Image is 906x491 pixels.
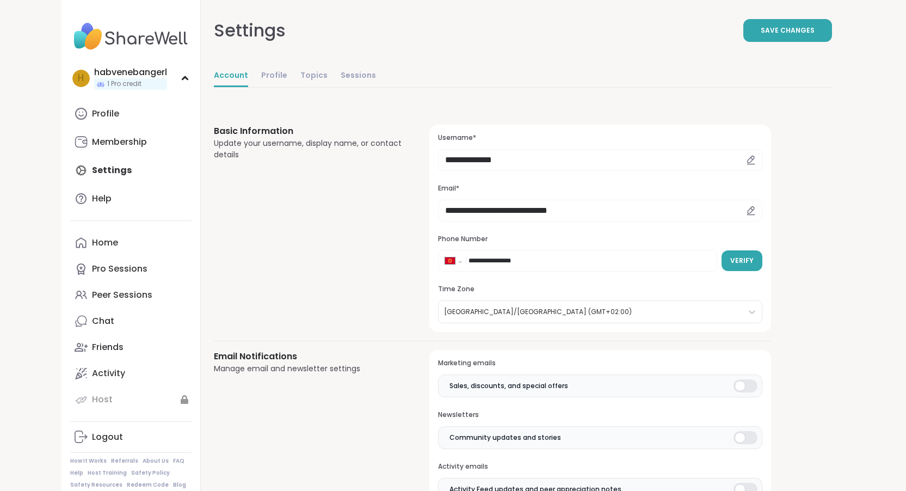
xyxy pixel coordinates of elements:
div: Home [92,237,118,249]
a: Friends [70,334,192,360]
a: Profile [261,65,287,87]
h3: Email* [438,184,762,193]
h3: Marketing emails [438,359,762,368]
h3: Email Notifications [214,350,404,363]
button: Save Changes [743,19,832,42]
div: Help [92,193,112,205]
span: Verify [730,256,754,266]
h3: Phone Number [438,235,762,244]
div: Membership [92,136,147,148]
a: Profile [70,101,192,127]
div: Logout [92,431,123,443]
a: Host Training [88,469,127,477]
a: Peer Sessions [70,282,192,308]
a: Home [70,230,192,256]
a: About Us [143,457,169,465]
div: Activity [92,367,125,379]
a: Blog [173,481,186,489]
div: Pro Sessions [92,263,147,275]
div: Update your username, display name, or contact details [214,138,404,161]
div: Profile [92,108,119,120]
a: How It Works [70,457,107,465]
div: Chat [92,315,114,327]
div: Host [92,394,113,406]
a: Help [70,469,83,477]
a: Account [214,65,248,87]
h3: Username* [438,133,762,143]
a: Help [70,186,192,212]
h3: Time Zone [438,285,762,294]
a: Chat [70,308,192,334]
a: Activity [70,360,192,386]
a: Host [70,386,192,413]
img: ShareWell Nav Logo [70,17,192,56]
a: Pro Sessions [70,256,192,282]
h3: Activity emails [438,462,762,471]
a: Topics [300,65,328,87]
h3: Basic Information [214,125,404,138]
span: 1 Pro credit [107,79,141,89]
div: Friends [92,341,124,353]
span: h [78,71,84,85]
a: Redeem Code [127,481,169,489]
a: Membership [70,129,192,155]
span: Community updates and stories [449,433,561,443]
span: Sales, discounts, and special offers [449,381,568,391]
a: FAQ [173,457,184,465]
a: Sessions [341,65,376,87]
button: Verify [722,250,762,271]
a: Safety Resources [70,481,122,489]
span: Save Changes [761,26,815,35]
h3: Newsletters [438,410,762,420]
div: Settings [214,17,286,44]
div: Peer Sessions [92,289,152,301]
a: Referrals [111,457,138,465]
a: Safety Policy [131,469,170,477]
div: Manage email and newsletter settings [214,363,404,375]
a: Logout [70,424,192,450]
div: habvenebangerl [94,66,167,78]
